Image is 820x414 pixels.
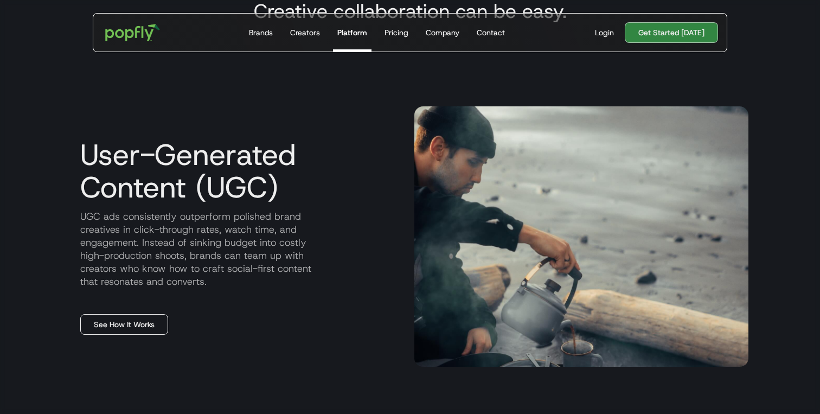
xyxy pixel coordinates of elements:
[595,27,614,38] div: Login
[333,14,371,52] a: Platform
[426,27,459,38] div: Company
[72,210,406,288] p: UGC ads consistently outperform polished brand creatives in click-through rates, watch time, and ...
[380,14,413,52] a: Pricing
[80,314,168,335] a: See How It Works
[245,14,277,52] a: Brands
[286,14,324,52] a: Creators
[421,14,464,52] a: Company
[290,27,320,38] div: Creators
[477,27,505,38] div: Contact
[249,27,273,38] div: Brands
[472,14,509,52] a: Contact
[72,138,406,203] h3: User-Generated Content (UGC)
[385,27,408,38] div: Pricing
[337,27,367,38] div: Platform
[591,27,618,38] a: Login
[625,22,718,43] a: Get Started [DATE]
[98,16,168,49] a: home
